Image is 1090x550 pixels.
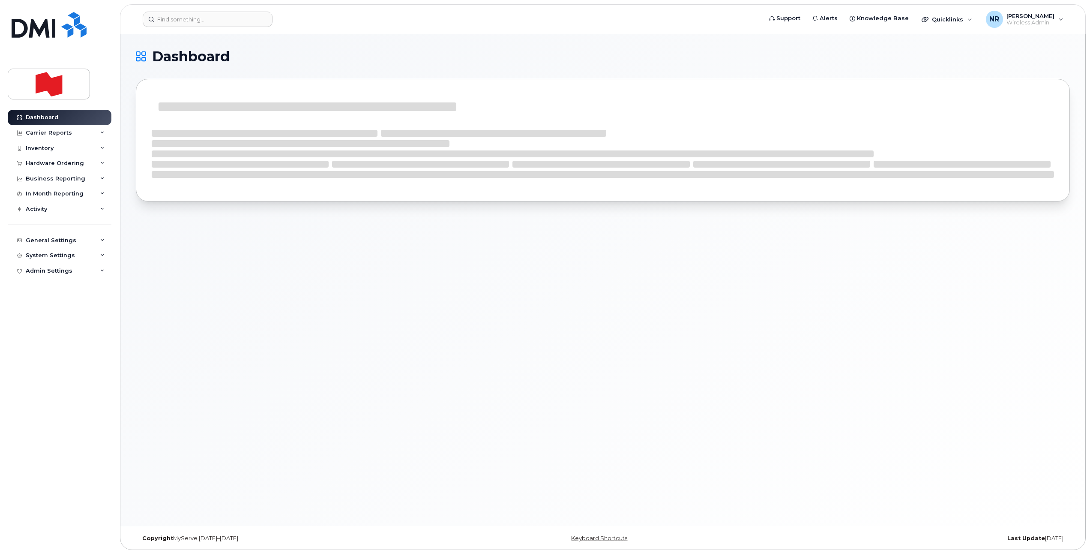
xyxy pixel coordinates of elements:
[571,535,627,541] a: Keyboard Shortcuts
[758,535,1070,542] div: [DATE]
[1007,535,1045,541] strong: Last Update
[136,535,447,542] div: MyServe [DATE]–[DATE]
[142,535,173,541] strong: Copyright
[152,50,230,63] span: Dashboard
